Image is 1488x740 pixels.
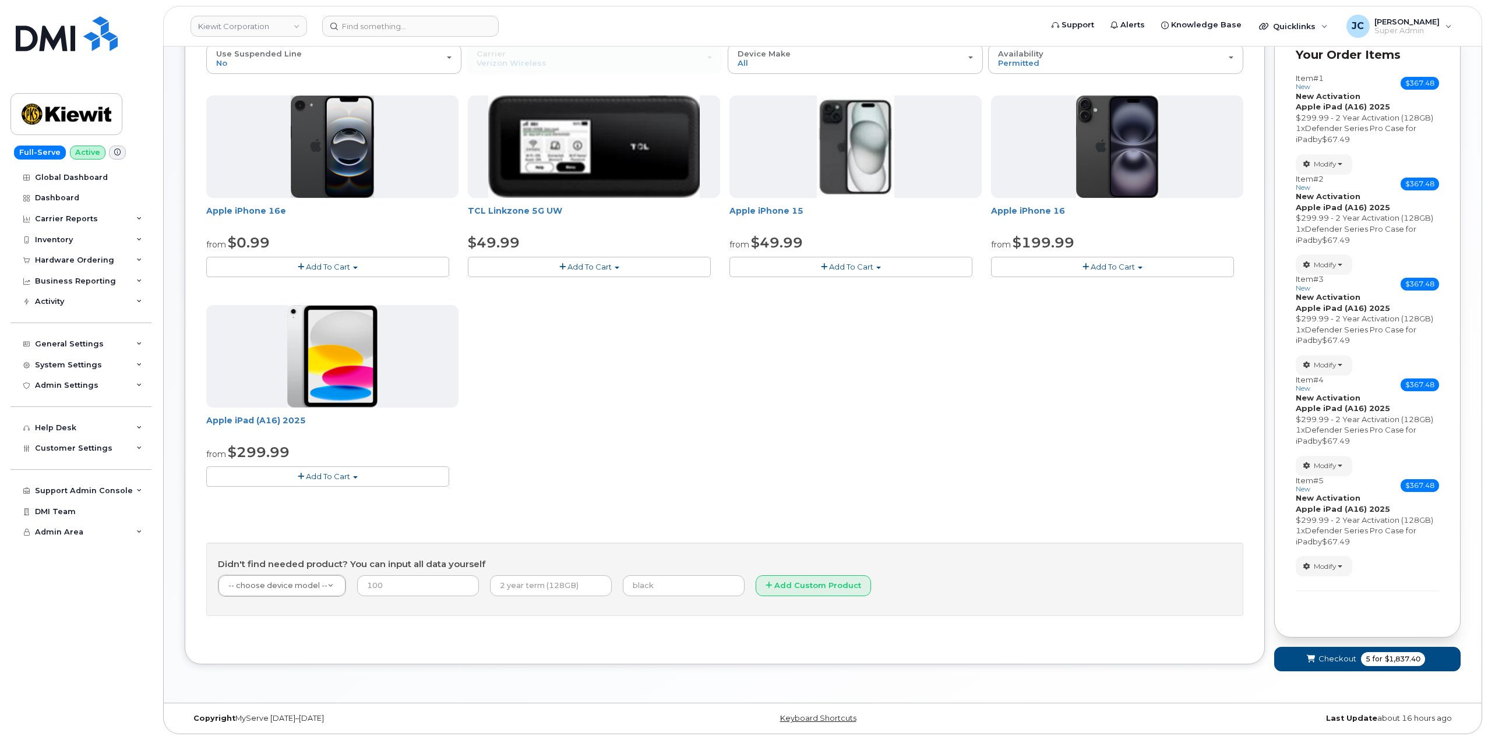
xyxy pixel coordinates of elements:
strong: New Activation [1296,91,1360,101]
div: $299.99 - 2 Year Activation (128GB) [1296,515,1439,526]
span: $299.99 [228,444,290,461]
small: new [1296,284,1310,292]
span: Use Suspended Line [216,49,302,58]
button: Add To Cart [729,257,972,277]
div: TCL Linkzone 5G UW [468,205,720,228]
a: Apple iPhone 16 [991,206,1065,216]
div: Apple iPhone 16 [991,205,1243,228]
span: #3 [1313,274,1324,284]
img: linkzone5g.png [488,95,700,198]
a: Apple iPhone 15 [729,206,803,216]
a: TCL Linkzone 5G UW [468,206,562,216]
div: Quicklinks [1251,15,1336,38]
span: $67.49 [1322,436,1350,445]
input: black [623,575,745,596]
iframe: Messenger Launcher [1437,689,1479,731]
small: new [1296,83,1310,91]
input: Find something... [322,16,499,37]
div: $299.99 - 2 Year Activation (128GB) [1296,414,1439,425]
span: Modify [1314,260,1337,270]
span: Device Make [738,49,791,58]
a: Apple iPhone 16e [206,206,286,216]
button: Device Make All [728,44,983,74]
a: Support [1043,13,1102,37]
span: 1 [1296,224,1301,233]
small: from [991,239,1011,250]
div: Apple iPhone 15 [729,205,982,228]
button: Checkout 5 for $1,837.40 [1274,647,1461,671]
span: $49.99 [468,234,520,251]
div: x by [1296,525,1439,547]
div: x by [1296,424,1439,446]
span: $367.48 [1401,378,1439,391]
span: JC [1352,19,1364,33]
span: Defender Series Pro Case for iPad [1296,325,1416,345]
a: Keyboard Shortcuts [780,714,856,723]
span: Add To Cart [306,262,350,271]
h3: Item [1296,275,1324,292]
strong: New Activation [1296,493,1360,502]
a: Kiewit Corporation [191,16,307,37]
button: Modify [1296,254,1352,275]
span: 1 [1296,123,1301,133]
small: from [206,449,226,459]
a: Alerts [1102,13,1153,37]
p: Your Order Items [1296,47,1439,63]
span: #4 [1313,375,1324,384]
h3: Item [1296,74,1324,91]
strong: Apple iPad (A16) 2025 [1296,504,1390,514]
div: $299.99 - 2 Year Activation (128GB) [1296,213,1439,224]
span: Modify [1314,461,1337,471]
span: [PERSON_NAME] [1374,17,1440,26]
span: #1 [1313,73,1324,83]
strong: Apple iPad (A16) 2025 [1296,303,1390,313]
span: Add To Cart [829,262,873,271]
strong: Copyright [193,714,235,723]
div: Jene Cook [1338,15,1460,38]
span: Modify [1314,561,1337,572]
span: Add To Cart [306,472,350,481]
span: #5 [1313,476,1324,485]
div: Apple iPhone 16e [206,205,459,228]
span: -- choose device model -- [228,581,327,590]
span: Add To Cart [567,262,612,271]
span: Modify [1314,360,1337,370]
input: 2 year term (128GB) [490,575,612,596]
strong: New Activation [1296,192,1360,201]
button: Add To Cart [206,466,449,487]
span: All [738,58,748,68]
span: $67.49 [1322,335,1350,345]
div: Apple iPad (A16) 2025 [206,415,459,438]
button: Add To Cart [206,257,449,277]
img: iphone15.jpg [817,95,894,198]
div: $299.99 - 2 Year Activation (128GB) [1296,112,1439,123]
button: Modify [1296,456,1352,476]
span: Knowledge Base [1171,19,1242,31]
span: $367.48 [1401,278,1439,291]
span: Availability [998,49,1043,58]
small: new [1296,384,1310,392]
strong: New Activation [1296,393,1360,402]
span: $199.99 [1013,234,1074,251]
a: -- choose device model -- [218,575,345,596]
button: Availability Permitted [988,44,1243,74]
div: $299.99 - 2 Year Activation (128GB) [1296,313,1439,324]
strong: Last Update [1326,714,1377,723]
small: new [1296,183,1310,192]
span: $67.49 [1322,235,1350,245]
span: $367.48 [1401,77,1439,90]
span: Defender Series Pro Case for iPad [1296,526,1416,546]
h3: Item [1296,175,1324,192]
strong: Apple iPad (A16) 2025 [1296,203,1390,212]
span: Permitted [998,58,1039,68]
small: new [1296,485,1310,493]
button: Add To Cart [991,257,1234,277]
span: Defender Series Pro Case for iPad [1296,425,1416,445]
div: MyServe [DATE]–[DATE] [185,714,610,723]
span: Quicklinks [1273,22,1316,31]
button: Add Custom Product [756,575,871,597]
div: x by [1296,324,1439,346]
input: 100 [357,575,479,596]
button: Add To Cart [468,257,711,277]
button: Use Suspended Line No [206,44,461,74]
